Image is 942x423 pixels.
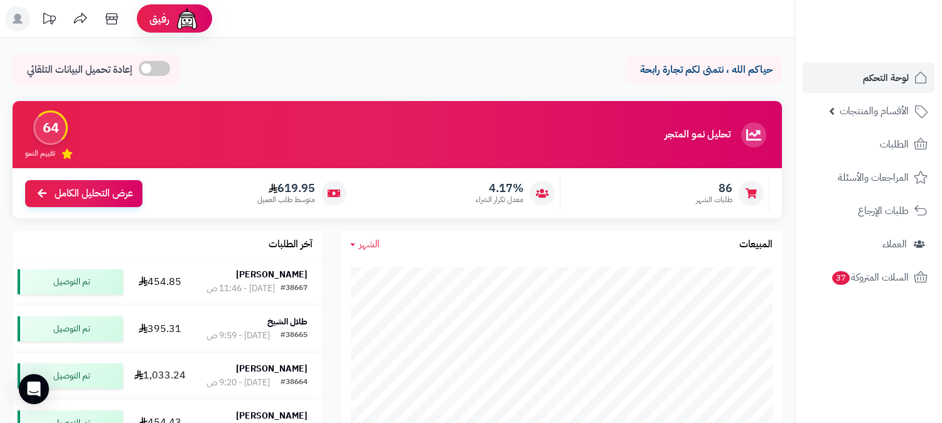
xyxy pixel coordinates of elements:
[831,269,909,286] span: السلات المتروكة
[19,374,49,404] div: Open Intercom Messenger
[236,409,308,422] strong: [PERSON_NAME]
[206,329,270,342] div: [DATE] - 9:59 ص
[863,69,909,87] span: لوحة التحكم
[281,329,308,342] div: #38665
[25,180,142,207] a: عرض التحليل الكامل
[206,377,270,389] div: [DATE] - 9:20 ص
[840,102,909,120] span: الأقسام والمنتجات
[128,259,192,305] td: 454.85
[55,186,133,201] span: عرض التحليل الكامل
[257,195,315,205] span: متوسط طلب العميل
[174,6,200,31] img: ai-face.png
[739,239,773,250] h3: المبيعات
[350,237,380,252] a: الشهر
[281,377,308,389] div: #38664
[269,239,313,250] h3: آخر الطلبات
[880,136,909,153] span: الطلبات
[236,362,308,375] strong: [PERSON_NAME]
[257,181,315,195] span: 619.95
[803,262,934,292] a: السلات المتروكة37
[696,181,732,195] span: 86
[803,63,934,93] a: لوحة التحكم
[665,129,731,141] h3: تحليل نمو المتجر
[476,181,523,195] span: 4.17%
[149,11,169,26] span: رفيق
[27,63,132,77] span: إعادة تحميل البيانات التلقائي
[281,282,308,295] div: #38667
[25,148,55,159] span: تقييم النمو
[476,195,523,205] span: معدل تكرار الشراء
[267,315,308,328] strong: طلال الشيخ
[206,282,275,295] div: [DATE] - 11:46 ص
[838,169,909,186] span: المراجعات والأسئلة
[803,229,934,259] a: العملاء
[128,306,192,352] td: 395.31
[359,237,380,252] span: الشهر
[803,196,934,226] a: طلبات الإرجاع
[634,63,773,77] p: حياكم الله ، نتمنى لكم تجارة رابحة
[803,163,934,193] a: المراجعات والأسئلة
[882,235,907,253] span: العملاء
[128,353,192,399] td: 1,033.24
[18,316,123,341] div: تم التوصيل
[33,6,65,35] a: تحديثات المنصة
[236,268,308,281] strong: [PERSON_NAME]
[18,363,123,388] div: تم التوصيل
[18,269,123,294] div: تم التوصيل
[858,202,909,220] span: طلبات الإرجاع
[832,271,850,285] span: 37
[803,129,934,159] a: الطلبات
[696,195,732,205] span: طلبات الشهر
